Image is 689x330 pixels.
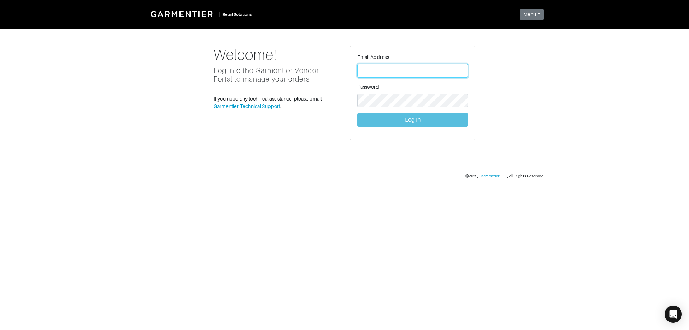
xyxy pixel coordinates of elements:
small: Retail Solutions [222,12,252,17]
img: Garmentier [147,7,219,21]
a: |Retail Solutions [145,6,255,22]
label: Email Address [357,54,389,61]
a: Garmentier Technical Support [214,103,280,109]
h5: Log into the Garmentier Vendor Portal to manage your orders. [214,66,339,83]
div: Open Intercom Messenger [665,306,682,323]
div: | [219,10,220,18]
p: If you need any technical assistance, please email . [214,95,339,110]
h1: Welcome! [214,46,339,63]
label: Password [357,83,379,91]
button: Log In [357,113,468,127]
button: Menu [520,9,544,20]
a: Garmentier LLC [479,174,507,178]
small: © 2025 , , All Rights Reserved [465,174,544,178]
